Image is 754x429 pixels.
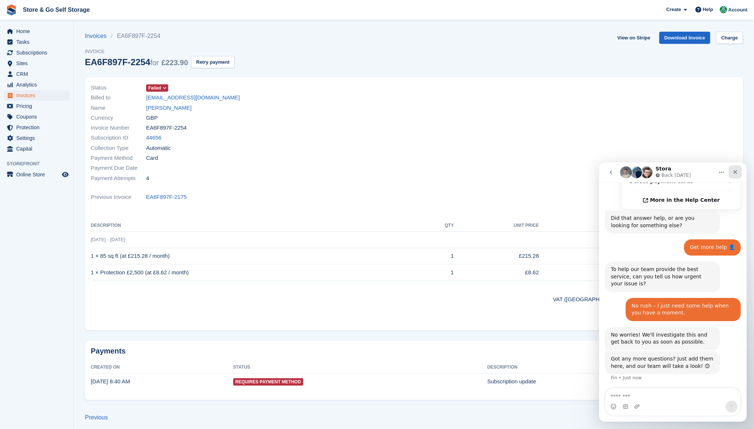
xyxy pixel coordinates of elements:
span: Payment Attempts [91,174,146,183]
a: Failed [146,84,168,92]
td: VAT ([GEOGRAPHIC_DATA]) (20.0% inclusive) [91,292,669,304]
nav: breadcrumbs [85,32,235,41]
span: Create [666,6,681,13]
span: Collection Type [91,144,146,152]
span: Payment Method [91,154,146,162]
a: View on Stripe [614,32,653,44]
td: 1 × Protection £2,500 (at £8.62 / month) [91,264,423,281]
span: Tasks [16,37,60,47]
a: Download Invoice [659,32,710,44]
span: Previous Invoice [91,193,146,201]
span: Online Store [16,169,60,180]
span: Invoice Number [91,124,146,132]
span: Billed to [91,94,146,102]
h2: Payments [91,347,737,356]
a: menu [4,48,70,58]
span: Settings [16,133,60,143]
a: menu [4,133,70,143]
th: Unit Price [454,220,539,232]
a: menu [4,144,70,154]
td: £215.28 [454,248,539,264]
a: menu [4,26,70,36]
a: EA6F897F-2175 [146,193,187,201]
th: Description [91,220,423,232]
span: Name [91,104,146,112]
img: Adeel Hussain [720,6,727,13]
span: 4 [146,174,149,183]
span: GBP [146,114,158,122]
iframe: Intercom live chat [599,162,747,422]
div: EA6F897F-2254 [85,57,188,67]
a: 44656 [146,134,162,142]
a: Previous [85,414,108,421]
span: Home [16,26,60,36]
a: [EMAIL_ADDRESS][DOMAIN_NAME] [146,94,240,102]
a: menu [4,69,70,79]
span: Analytics [16,80,60,90]
td: 1 × 85 sq ft (at £215.28 / month) [91,248,423,264]
img: stora-icon-8386f47178a22dfd0bd8f6a31ec36ba5ce8667c1dd55bd0f319d3a0aa187defe.svg [6,4,17,15]
span: Capital [16,144,60,154]
a: Preview store [61,170,70,179]
span: Protection [16,122,60,133]
span: Requires Payment Method [233,378,303,386]
span: Status [91,84,146,92]
div: VAT 20.0% incl. [539,252,669,260]
td: 1 [423,264,454,281]
span: Subscription ID [91,134,146,142]
span: Payment Due Date [91,164,146,172]
span: Storefront [7,160,73,168]
td: Subscription update [487,373,665,390]
span: Automatic [146,144,171,152]
time: 2025-07-26 07:40:01 UTC [91,378,130,384]
span: CRM [16,69,60,79]
div: VAT 20.0% incl. [539,268,669,277]
a: menu [4,80,70,90]
td: 1 [423,248,454,264]
th: Description [487,362,665,373]
th: Created On [91,362,233,373]
span: EA6F897F-2254 [146,124,187,132]
span: for [150,59,159,67]
span: Subscriptions [16,48,60,58]
th: QTY [423,220,454,232]
span: Card [146,154,158,162]
span: Sites [16,58,60,68]
span: Invoice [85,48,235,55]
a: menu [4,37,70,47]
a: menu [4,112,70,122]
span: Account [728,6,747,14]
span: [DATE] - [DATE] [91,237,125,242]
th: Tax [539,220,669,232]
span: Pricing [16,101,60,111]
